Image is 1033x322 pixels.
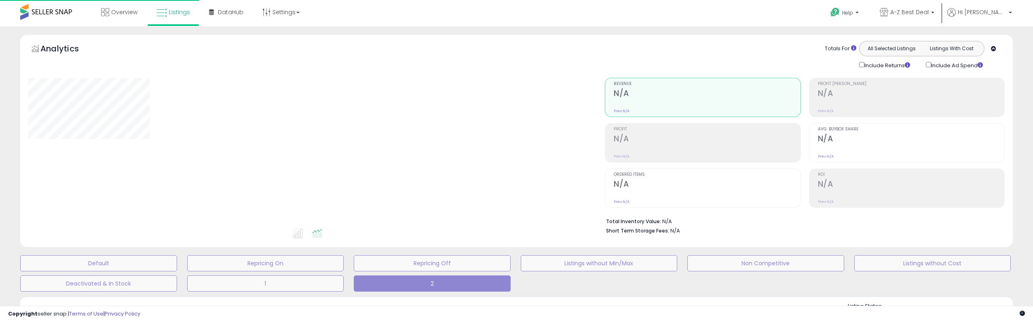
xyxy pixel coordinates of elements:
div: Include Ad Spend [920,60,996,70]
span: Hi [PERSON_NAME] [958,8,1006,16]
i: Get Help [830,7,840,17]
b: Total Inventory Value: [606,218,661,225]
h2: N/A [818,179,1004,190]
h2: N/A [614,89,800,100]
span: Help [842,9,853,16]
span: Ordered Items [614,173,800,177]
button: 2 [354,275,511,292]
button: Listings without Min/Max [521,255,678,271]
h2: N/A [614,179,800,190]
span: DataHub [218,8,243,16]
span: Avg. Buybox Share [818,127,1004,132]
button: Deactivated & In Stock [20,275,177,292]
button: Default [20,255,177,271]
button: Repricing Off [354,255,511,271]
span: N/A [670,227,680,235]
h5: Analytics [40,43,95,56]
button: Listings without Cost [854,255,1011,271]
span: Overview [111,8,137,16]
a: Help [824,1,867,26]
small: Prev: N/A [614,109,630,113]
h2: N/A [614,134,800,145]
div: seller snap | | [8,310,140,318]
li: N/A [606,216,999,226]
div: Totals For [825,45,856,53]
b: Short Term Storage Fees: [606,227,669,234]
button: Listings With Cost [921,43,982,54]
strong: Copyright [8,310,38,318]
button: Repricing On [187,255,344,271]
button: Non Competitive [687,255,844,271]
h2: N/A [818,134,1004,145]
span: Profit [PERSON_NAME] [818,82,1004,86]
button: All Selected Listings [862,43,922,54]
span: Listings [169,8,190,16]
a: Hi [PERSON_NAME] [947,8,1012,26]
small: Prev: N/A [818,154,834,159]
span: A-Z Best Deal [890,8,929,16]
small: Prev: N/A [818,109,834,113]
small: Prev: N/A [614,199,630,204]
button: 1 [187,275,344,292]
small: Prev: N/A [818,199,834,204]
small: Prev: N/A [614,154,630,159]
span: Revenue [614,82,800,86]
div: Include Returns [853,60,920,70]
h2: N/A [818,89,1004,100]
span: Profit [614,127,800,132]
span: ROI [818,173,1004,177]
